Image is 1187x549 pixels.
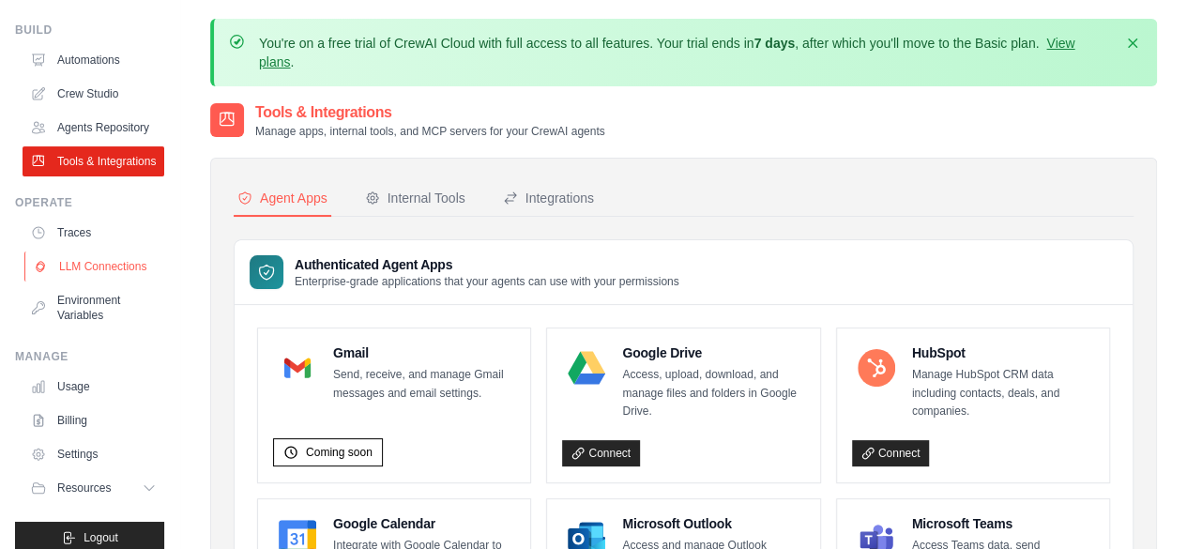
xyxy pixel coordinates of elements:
h3: Authenticated Agent Apps [295,255,679,274]
p: Manage apps, internal tools, and MCP servers for your CrewAI agents [255,124,605,139]
div: Internal Tools [365,189,465,207]
span: Coming soon [306,445,373,460]
p: You're on a free trial of CrewAI Cloud with full access to all features. Your trial ends in , aft... [259,34,1112,71]
a: Environment Variables [23,285,164,330]
div: Manage [15,349,164,364]
span: Resources [57,480,111,496]
a: Usage [23,372,164,402]
h4: HubSpot [912,343,1094,362]
button: Internal Tools [361,181,469,217]
a: LLM Connections [24,252,166,282]
button: Resources [23,473,164,503]
div: Integrations [503,189,594,207]
a: Billing [23,405,164,435]
p: Enterprise-grade applications that your agents can use with your permissions [295,274,679,289]
p: Access, upload, download, and manage files and folders in Google Drive. [622,366,804,421]
a: Automations [23,45,164,75]
img: HubSpot Logo [858,349,895,387]
img: Gmail Logo [279,349,316,387]
a: Traces [23,218,164,248]
h4: Gmail [333,343,515,362]
div: Agent Apps [237,189,327,207]
a: Crew Studio [23,79,164,109]
a: Connect [852,440,930,466]
div: Build [15,23,164,38]
a: Connect [562,440,640,466]
button: Integrations [499,181,598,217]
div: Operate [15,195,164,210]
strong: 7 days [753,36,795,51]
h4: Microsoft Teams [912,514,1094,533]
a: Settings [23,439,164,469]
a: Tools & Integrations [23,146,164,176]
span: Logout [84,530,118,545]
h2: Tools & Integrations [255,101,605,124]
h4: Microsoft Outlook [622,514,804,533]
h4: Google Drive [622,343,804,362]
h4: Google Calendar [333,514,515,533]
a: Agents Repository [23,113,164,143]
img: Google Drive Logo [568,349,605,387]
button: Agent Apps [234,181,331,217]
p: Send, receive, and manage Gmail messages and email settings. [333,366,515,403]
p: Manage HubSpot CRM data including contacts, deals, and companies. [912,366,1094,421]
